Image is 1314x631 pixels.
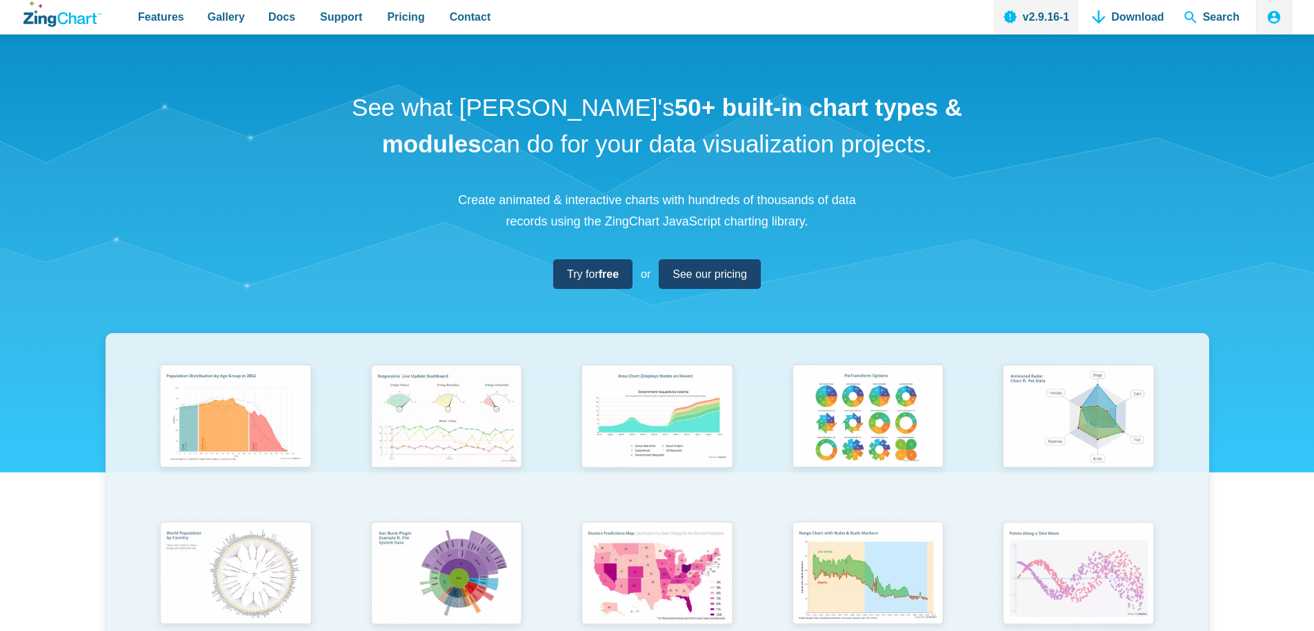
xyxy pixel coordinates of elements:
[347,90,968,162] h1: See what [PERSON_NAME]'s can do for your data visualization projects.
[23,1,101,27] a: ZingChart Logo. Click to return to the homepage
[341,358,552,514] a: Responsive Live Update Dashboard
[567,265,619,283] span: Try for
[450,190,864,232] p: Create animated & interactive charts with hundreds of thousands of data records using the ZingCha...
[659,259,761,289] a: See our pricing
[599,268,619,280] strong: free
[382,94,962,157] strong: 50+ built-in chart types & modules
[994,358,1162,478] img: Animated Radar Chart ft. Pet Data
[362,358,530,478] img: Responsive Live Update Dashboard
[387,8,424,26] span: Pricing
[641,265,650,283] span: or
[450,8,491,26] span: Contact
[784,358,952,478] img: Pie Transform Options
[553,259,633,289] a: Try forfree
[973,358,1184,514] a: Animated Radar Chart ft. Pet Data
[320,8,362,26] span: Support
[573,358,741,478] img: Area Chart (Displays Nodes on Hover)
[208,8,245,26] span: Gallery
[151,358,319,478] img: Population Distribution by Age Group in 2052
[762,358,973,514] a: Pie Transform Options
[138,8,184,26] span: Features
[673,265,747,283] span: See our pricing
[130,358,341,514] a: Population Distribution by Age Group in 2052
[268,8,295,26] span: Docs
[552,358,763,514] a: Area Chart (Displays Nodes on Hover)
